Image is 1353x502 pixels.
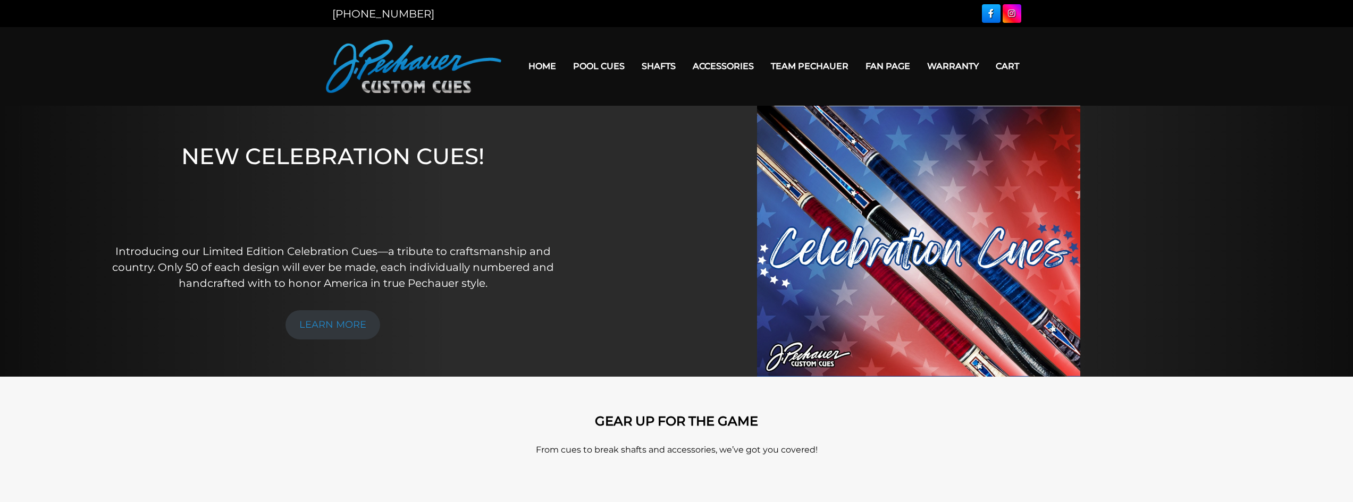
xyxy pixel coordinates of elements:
a: Fan Page [857,53,919,80]
a: Team Pechauer [762,53,857,80]
a: Shafts [633,53,684,80]
a: Cart [987,53,1028,80]
a: Home [520,53,565,80]
a: Accessories [684,53,762,80]
h1: NEW CELEBRATION CUES! [107,143,559,228]
strong: GEAR UP FOR THE GAME [595,413,758,429]
p: Introducing our Limited Edition Celebration Cues—a tribute to craftsmanship and country. Only 50 ... [107,243,559,291]
a: [PHONE_NUMBER] [332,7,434,20]
a: Warranty [919,53,987,80]
a: LEARN MORE [285,310,380,339]
p: From cues to break shafts and accessories, we’ve got you covered! [374,444,980,456]
img: Pechauer Custom Cues [326,40,501,93]
a: Pool Cues [565,53,633,80]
